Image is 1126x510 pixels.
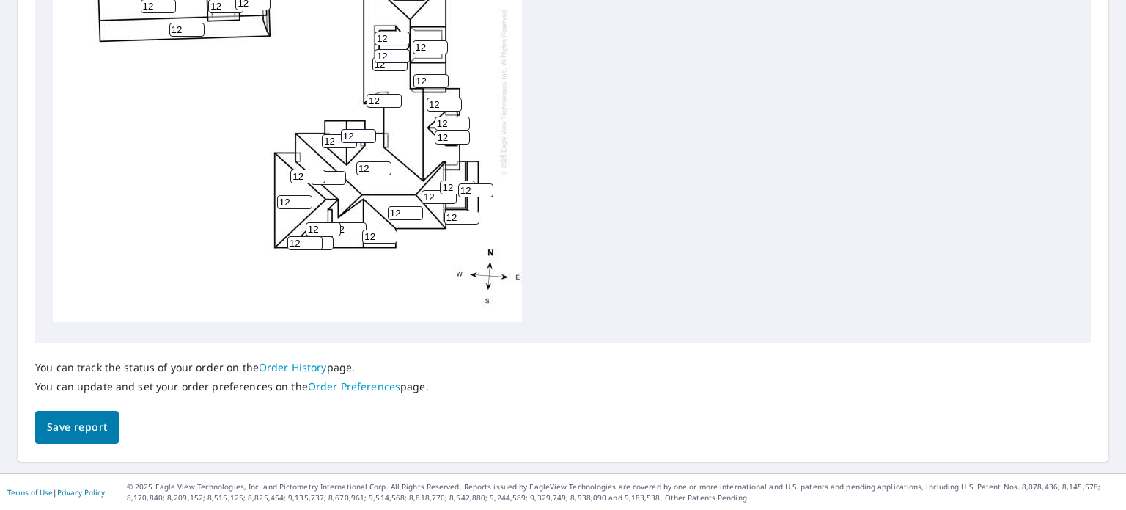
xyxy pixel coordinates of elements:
[7,488,105,497] p: |
[35,361,429,374] p: You can track the status of your order on the page.
[308,379,400,393] a: Order Preferences
[57,487,105,498] a: Privacy Policy
[47,418,107,437] span: Save report
[259,360,327,374] a: Order History
[35,380,429,393] p: You can update and set your order preferences on the page.
[35,411,119,444] button: Save report
[127,481,1119,503] p: © 2025 Eagle View Technologies, Inc. and Pictometry International Corp. All Rights Reserved. Repo...
[7,487,53,498] a: Terms of Use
